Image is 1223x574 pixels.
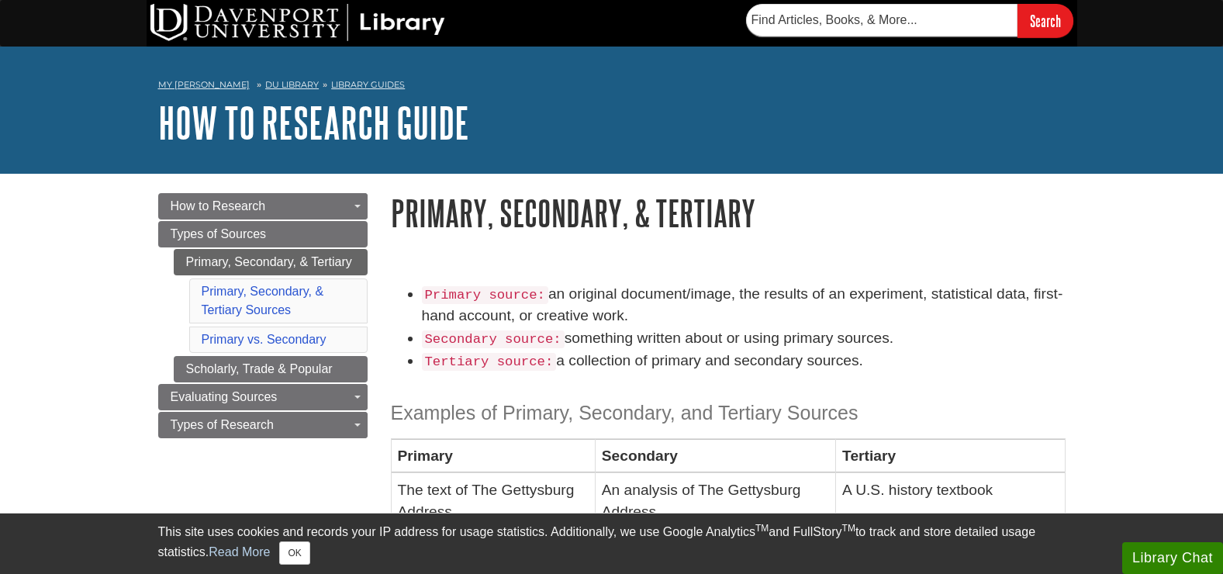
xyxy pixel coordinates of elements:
div: Guide Page Menu [158,193,368,438]
a: DU Library [265,79,319,90]
nav: breadcrumb [158,74,1066,99]
a: Library Guides [331,79,405,90]
li: a collection of primary and secondary sources. [422,350,1066,372]
span: How to Research [171,199,266,213]
span: Types of Sources [171,227,267,240]
th: Secondary [595,439,835,473]
a: Types of Research [158,412,368,438]
a: How to Research Guide [158,99,469,147]
a: Types of Sources [158,221,368,247]
button: Close [279,541,309,565]
h1: Primary, Secondary, & Tertiary [391,193,1066,233]
img: DU Library [150,4,445,41]
td: An analysis of The Gettysburg Address [595,473,835,529]
span: Types of Research [171,418,274,431]
a: Primary, Secondary, & Tertiary Sources [202,285,324,316]
sup: TM [842,523,855,534]
th: Primary [391,439,595,473]
button: Library Chat [1122,542,1223,574]
span: Evaluating Sources [171,390,278,403]
a: How to Research [158,193,368,220]
code: Primary source: [422,286,548,304]
input: Search [1017,4,1073,37]
li: something written about or using primary sources. [422,327,1066,350]
a: Primary vs. Secondary [202,333,326,346]
code: Tertiary source: [422,353,557,371]
td: The text of The Gettysburg Address [391,473,595,529]
a: My [PERSON_NAME] [158,78,250,92]
code: Secondary source: [422,330,565,348]
sup: TM [755,523,769,534]
h3: Examples of Primary, Secondary, and Tertiary Sources [391,402,1066,424]
a: Read More [209,545,270,558]
a: Scholarly, Trade & Popular [174,356,368,382]
li: an original document/image, the results of an experiment, statistical data, first-hand account, o... [422,283,1066,328]
th: Tertiary [836,439,1065,473]
a: Evaluating Sources [158,384,368,410]
form: Searches DU Library's articles, books, and more [746,4,1073,37]
div: This site uses cookies and records your IP address for usage statistics. Additionally, we use Goo... [158,523,1066,565]
input: Find Articles, Books, & More... [746,4,1017,36]
td: A U.S. history textbook [836,473,1065,529]
a: Primary, Secondary, & Tertiary [174,249,368,275]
